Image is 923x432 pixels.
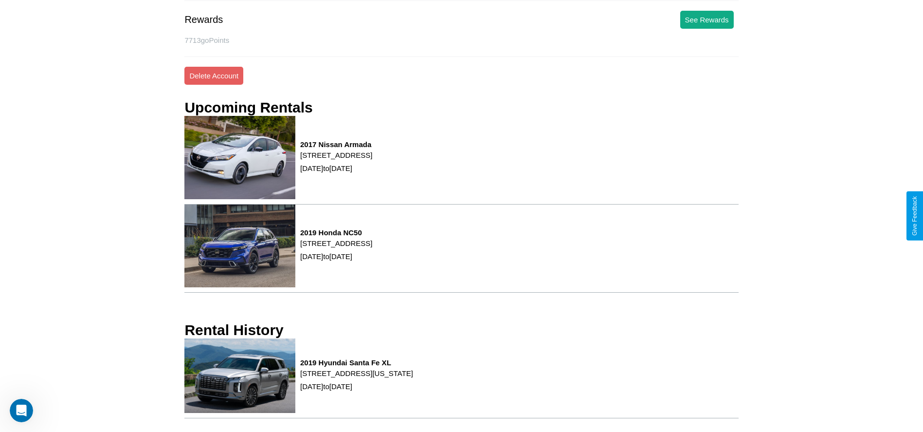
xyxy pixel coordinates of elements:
[680,11,734,29] button: See Rewards
[300,162,372,175] p: [DATE] to [DATE]
[300,380,413,393] p: [DATE] to [DATE]
[184,116,295,199] img: rental
[300,358,413,367] h3: 2019 Hyundai Santa Fe XL
[300,250,372,263] p: [DATE] to [DATE]
[184,34,738,47] p: 7713 goPoints
[300,228,372,237] h3: 2019 Honda NC50
[300,367,413,380] p: [STREET_ADDRESS][US_STATE]
[184,67,243,85] button: Delete Account
[184,99,312,116] h3: Upcoming Rentals
[10,399,33,422] iframe: Intercom live chat
[184,14,223,25] div: Rewards
[184,205,295,287] img: rental
[300,149,372,162] p: [STREET_ADDRESS]
[911,196,918,236] div: Give Feedback
[300,140,372,149] h3: 2017 Nissan Armada
[184,338,295,413] img: rental
[300,237,372,250] p: [STREET_ADDRESS]
[184,322,283,338] h3: Rental History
